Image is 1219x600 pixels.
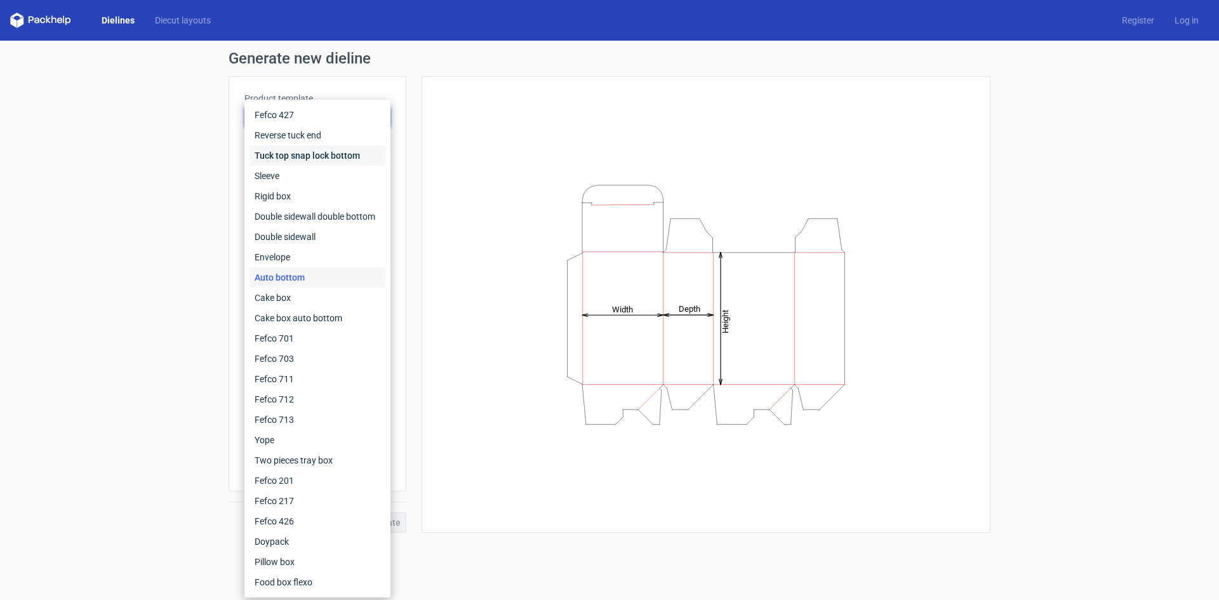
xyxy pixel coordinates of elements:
[1164,14,1209,27] a: Log in
[250,389,385,410] div: Fefco 712
[91,14,145,27] a: Dielines
[145,14,221,27] a: Diecut layouts
[250,328,385,349] div: Fefco 701
[250,247,385,267] div: Envelope
[612,304,633,314] tspan: Width
[250,450,385,470] div: Two pieces tray box
[250,430,385,450] div: Yope
[721,309,730,333] tspan: Height
[250,105,385,125] div: Fefco 427
[250,227,385,247] div: Double sidewall
[250,267,385,288] div: Auto bottom
[250,349,385,369] div: Fefco 703
[244,92,390,105] label: Product template
[250,410,385,430] div: Fefco 713
[679,304,700,314] tspan: Depth
[250,166,385,186] div: Sleeve
[1112,14,1164,27] a: Register
[250,125,385,145] div: Reverse tuck end
[250,206,385,227] div: Double sidewall double bottom
[250,145,385,166] div: Tuck top snap lock bottom
[250,308,385,328] div: Cake box auto bottom
[250,491,385,511] div: Fefco 217
[250,511,385,531] div: Fefco 426
[250,186,385,206] div: Rigid box
[250,470,385,491] div: Fefco 201
[250,369,385,389] div: Fefco 711
[250,531,385,552] div: Doypack
[250,572,385,592] div: Food box flexo
[250,552,385,572] div: Pillow box
[250,288,385,308] div: Cake box
[229,51,990,66] h1: Generate new dieline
